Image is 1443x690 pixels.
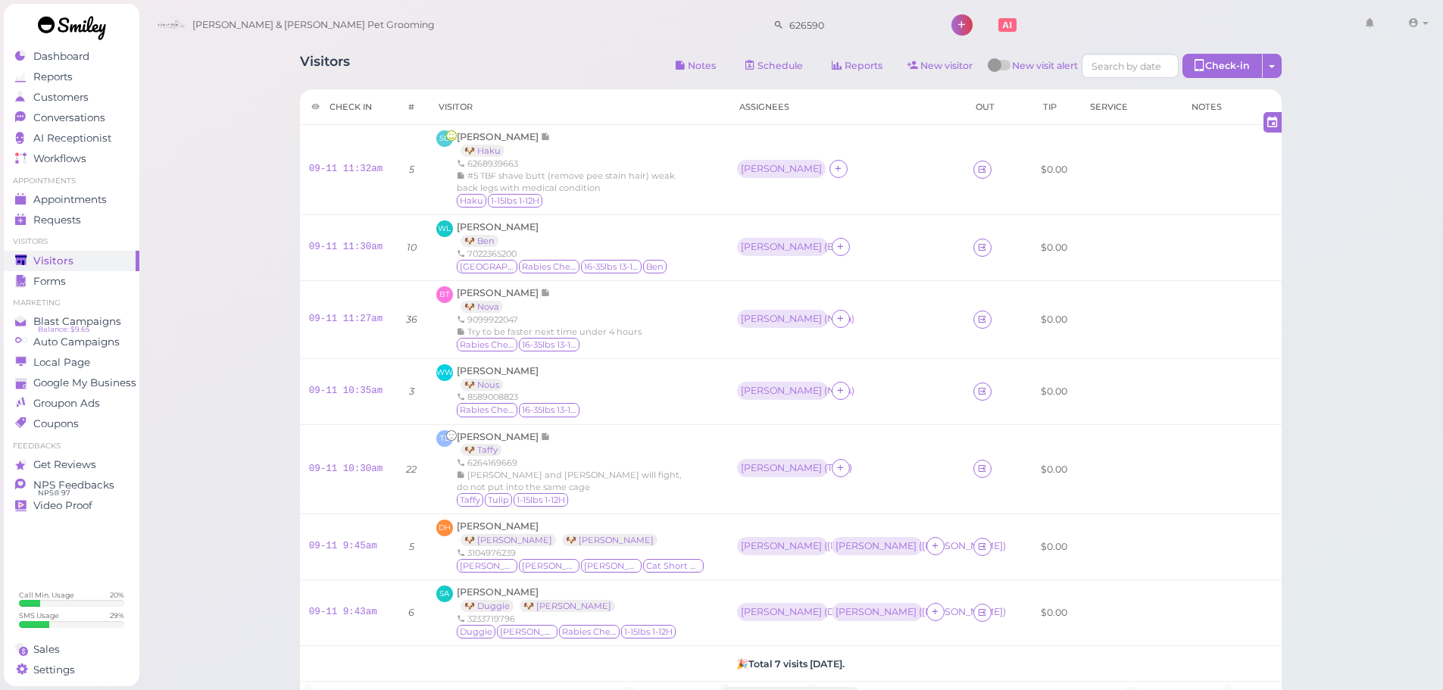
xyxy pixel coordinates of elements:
[4,189,139,210] a: Appointments
[457,314,642,326] div: 9099922047
[467,326,642,337] span: Try to be faster next time under 4 hours
[581,559,642,573] span: Mina
[33,356,90,369] span: Local Page
[1182,54,1263,78] div: Check-in
[300,89,396,125] th: Check in
[33,193,107,206] span: Appointments
[4,67,139,87] a: Reports
[4,236,139,247] li: Visitors
[457,431,541,442] span: [PERSON_NAME]
[457,586,623,611] a: [PERSON_NAME] 🐶 Duggie 🐶 [PERSON_NAME]
[4,271,139,292] a: Forms
[457,625,495,638] span: Duggie
[457,248,668,260] div: 7022365200
[4,298,139,308] li: Marketing
[33,132,111,145] span: AI Receptionist
[457,131,541,142] span: [PERSON_NAME]
[741,242,824,252] div: [PERSON_NAME] ( Ben )
[457,586,539,598] span: [PERSON_NAME]
[541,131,551,142] span: Note
[409,164,414,175] i: 5
[4,352,139,373] a: Local Page
[895,54,985,78] a: New visitor
[436,130,453,147] span: SC
[436,286,453,303] span: BT
[309,386,383,396] a: 09-11 10:35am
[4,660,139,680] a: Settings
[457,470,681,492] span: [PERSON_NAME] and [PERSON_NAME] will fight, do not put into the same cage
[541,431,551,442] span: Note
[1032,125,1079,215] td: $0.00
[309,541,377,551] a: 09-11 9:45am
[581,260,642,273] span: 16-35lbs 13-15H
[409,541,414,552] i: 5
[457,493,483,507] span: Taffy
[4,441,139,451] li: Feedbacks
[461,235,498,247] a: 🐶 Ben
[33,254,73,267] span: Visitors
[4,332,139,352] a: Auto Campaigns
[737,238,832,258] div: [PERSON_NAME] (Ben)
[33,214,81,226] span: Requests
[741,541,824,551] div: [PERSON_NAME] ( [PERSON_NAME] )
[562,534,657,546] a: 🐶 [PERSON_NAME]
[33,376,136,389] span: Google My Business
[4,210,139,230] a: Requests
[461,301,503,313] a: 🐶 Nova
[4,373,139,393] a: Google My Business
[4,495,139,516] a: Video Proof
[1032,580,1079,646] td: $0.00
[457,365,539,376] span: [PERSON_NAME]
[4,251,139,271] a: Visitors
[1032,358,1079,424] td: $0.00
[457,260,517,273] span: Fiji
[457,158,692,170] div: 6268939663
[457,457,692,469] div: 6264169669
[33,111,105,124] span: Conversations
[4,148,139,169] a: Workflows
[406,314,417,325] i: 36
[4,176,139,186] li: Appointments
[663,54,729,78] button: Notes
[737,160,829,180] div: [PERSON_NAME]
[110,590,124,600] div: 20 %
[461,379,503,391] a: 🐶 Nous
[436,220,453,237] span: WL
[33,315,121,328] span: Blast Campaigns
[457,338,517,351] span: Rabies Checked
[38,323,89,336] span: Balance: $9.65
[33,336,120,348] span: Auto Campaigns
[457,131,551,156] a: [PERSON_NAME] 🐶 Haku
[309,658,1273,670] h5: 🎉 Total 7 visits [DATE].
[1079,89,1180,125] th: Service
[1180,89,1282,125] th: Notes
[964,89,1008,125] th: Out
[436,430,453,447] span: TL
[4,475,139,495] a: NPS Feedbacks NPS® 97
[457,391,581,403] div: 8589008823
[457,287,541,298] span: [PERSON_NAME]
[4,87,139,108] a: Customers
[1032,424,1079,514] td: $0.00
[732,54,816,78] a: Schedule
[406,464,417,475] i: 22
[741,463,824,473] div: [PERSON_NAME] ( Taffy )
[737,603,926,623] div: [PERSON_NAME] (Duggie) [PERSON_NAME] ([PERSON_NAME])
[33,397,100,410] span: Groupon Ads
[457,221,539,246] a: [PERSON_NAME] 🐶 Ben
[33,275,66,288] span: Forms
[4,46,139,67] a: Dashboard
[4,414,139,434] a: Coupons
[33,643,60,656] span: Sales
[461,145,504,157] a: 🐶 Haku
[110,610,124,620] div: 29 %
[457,365,539,390] a: [PERSON_NAME] 🐶 Nous
[457,431,551,456] a: [PERSON_NAME] 🐶 Taffy
[497,625,558,638] span: Chiquita
[300,54,350,82] h1: Visitors
[485,493,512,507] span: Tulip
[741,386,824,396] div: [PERSON_NAME] ( Nous )
[1391,638,1428,675] iframe: Intercom live chat
[436,585,453,602] span: SA
[457,613,677,625] div: 3233719796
